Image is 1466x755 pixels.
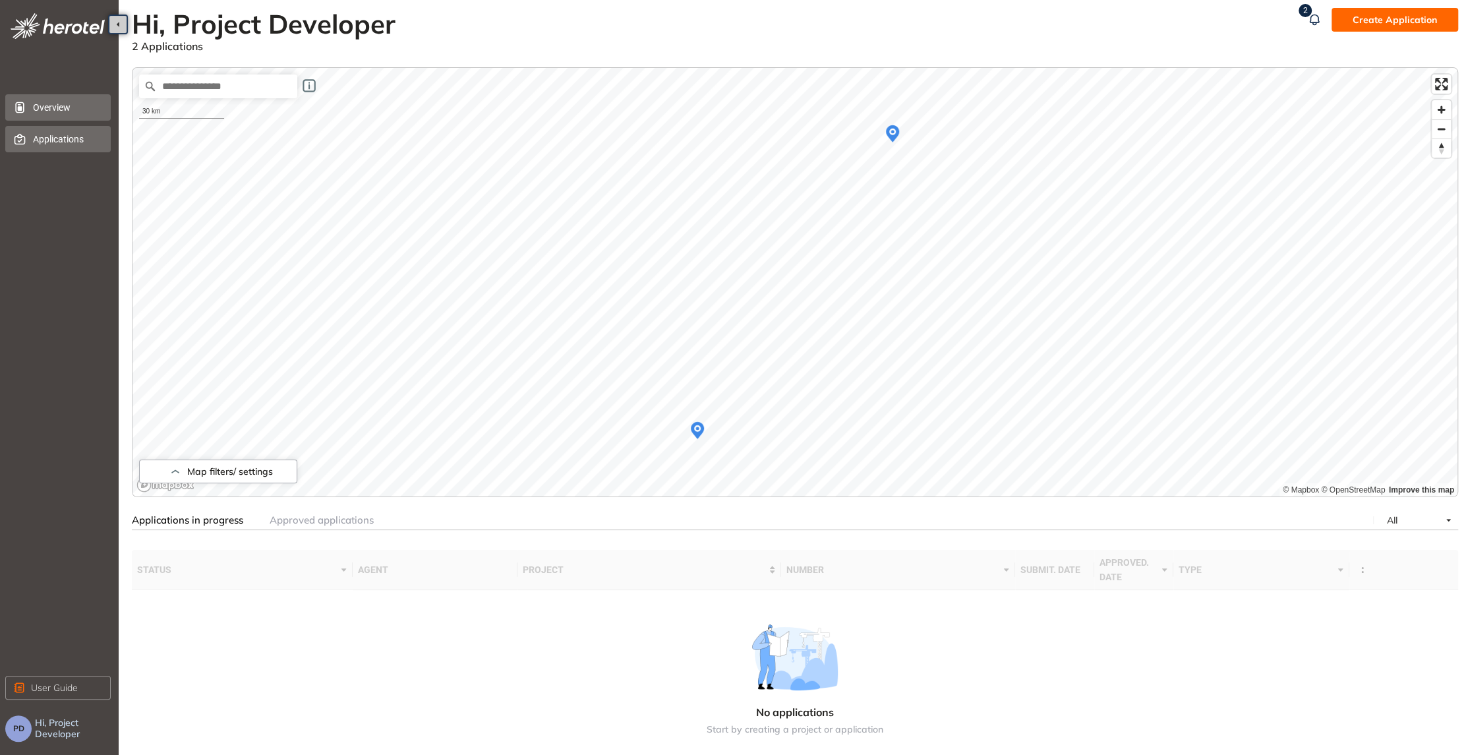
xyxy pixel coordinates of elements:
[1179,562,1334,577] span: type
[786,562,1000,577] span: number
[13,724,24,733] span: PD
[881,122,904,146] div: Map marker
[1015,550,1094,590] th: submit. date
[5,715,32,742] button: PD
[517,550,781,590] th: project
[132,8,403,40] h2: Hi, Project Developer
[31,680,78,695] span: User Guide
[1353,13,1437,27] span: Create Application
[1094,550,1173,590] th: approved. date
[132,68,1457,497] canvas: Map
[1389,485,1454,495] a: Improve this map
[1432,75,1451,94] button: Enter fullscreen
[132,40,203,53] span: 2 Applications
[1099,555,1158,584] span: approved. date
[11,13,105,39] img: logo
[35,717,113,740] span: Hi, Project Developer
[137,562,337,577] span: status
[523,562,766,577] span: project
[1432,119,1451,138] button: Zoom out
[1332,8,1458,32] button: Create Application
[1303,6,1308,15] span: 2
[781,550,1015,590] th: number
[756,706,834,719] span: No applications
[1283,485,1319,495] a: Mapbox
[33,94,100,121] span: Overview
[136,477,194,493] a: Mapbox logo
[1173,550,1349,590] th: type
[139,460,297,483] button: Map filters/ settings
[1432,138,1451,158] button: Reset bearing to north
[1299,4,1312,17] sup: 2
[1321,485,1385,495] a: OpenStreetMap
[686,419,709,442] div: Map marker
[139,75,297,98] input: Search place...
[5,676,111,700] button: User Guide
[353,550,517,590] th: agent
[1432,100,1451,119] button: Zoom in
[132,514,243,526] span: Applications in progress
[139,105,224,119] div: 30 km
[742,624,848,690] img: Error image
[1387,514,1397,526] span: All
[270,514,374,526] span: Approved applications
[1432,139,1451,158] span: Reset bearing to north
[33,126,100,152] span: Applications
[707,724,883,735] span: Start by creating a project or application
[1432,120,1451,138] span: Zoom out
[132,550,353,590] th: status
[187,466,273,477] span: Map filters/ settings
